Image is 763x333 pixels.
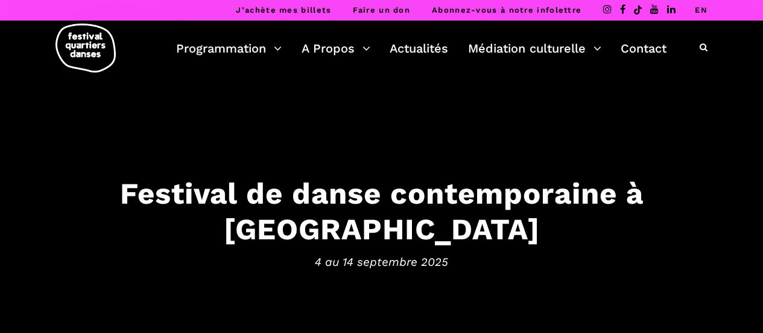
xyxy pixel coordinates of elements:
[12,176,751,247] h3: Festival de danse contemporaine à [GEOGRAPHIC_DATA]
[621,38,666,59] a: Contact
[468,38,601,59] a: Médiation culturelle
[432,5,581,15] a: Abonnez-vous à notre infolettre
[176,38,282,59] a: Programmation
[353,5,410,15] a: Faire un don
[390,38,448,59] a: Actualités
[236,5,331,15] a: J’achète mes billets
[695,5,708,15] a: EN
[12,253,751,271] span: 4 au 14 septembre 2025
[302,38,370,59] a: A Propos
[55,24,116,73] img: logo-fqd-med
